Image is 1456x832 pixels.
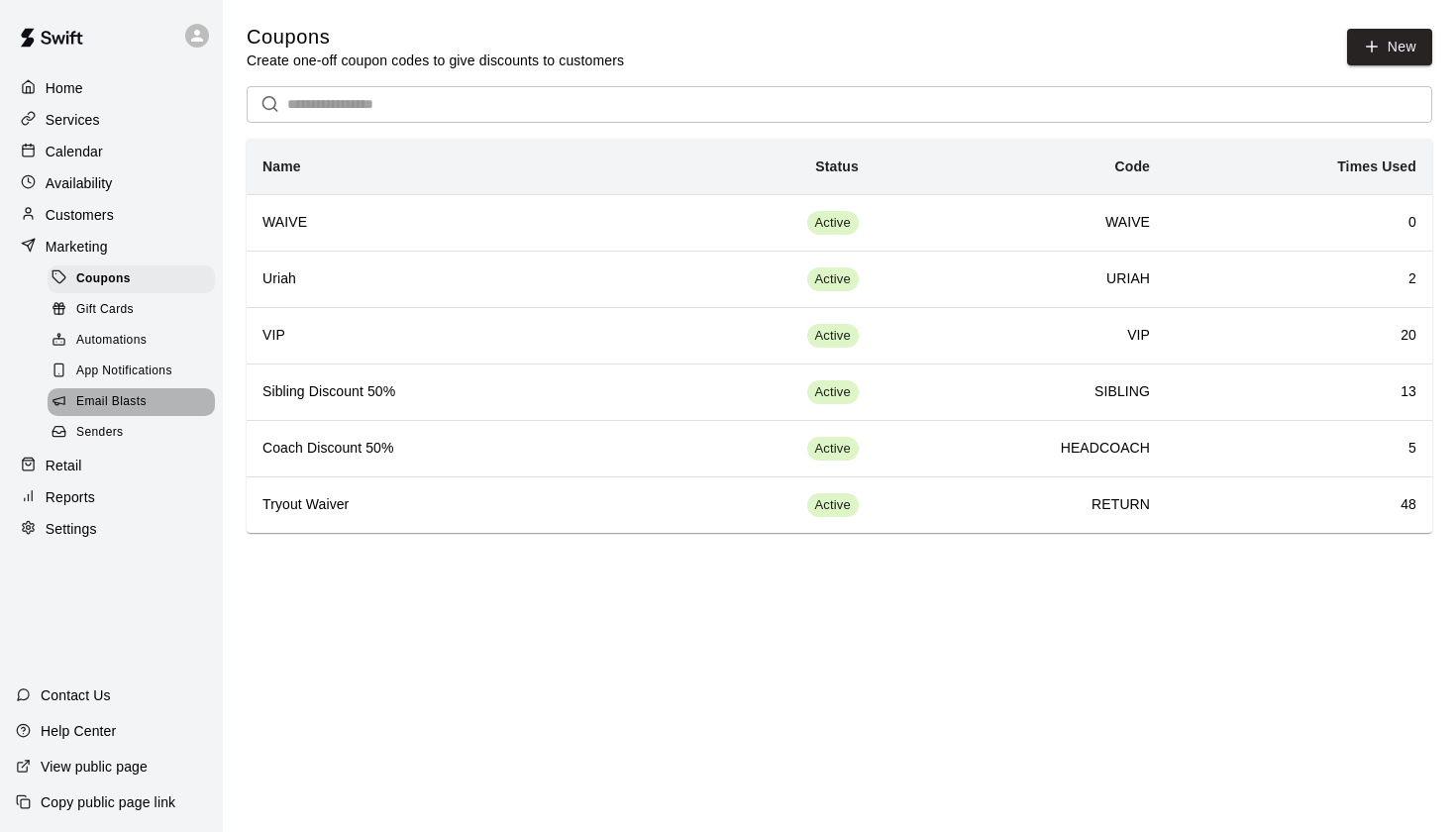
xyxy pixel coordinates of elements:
[48,358,215,385] div: App Notifications
[1182,212,1416,234] h6: 0
[16,105,207,135] a: Services
[16,482,207,512] a: Reports
[807,270,859,289] span: Active
[46,519,97,539] p: Settings
[807,440,859,459] span: Active
[48,418,223,449] a: Senders
[76,331,147,351] span: Automations
[262,325,627,347] h6: VIP
[41,721,116,741] p: Help Center
[247,24,624,51] h5: Coupons
[890,494,1150,516] h6: RETURN
[48,387,223,418] a: Email Blasts
[890,212,1150,234] h6: WAIVE
[1347,29,1432,65] button: New
[807,327,859,346] span: Active
[46,78,83,98] p: Home
[48,326,223,357] a: Automations
[46,487,95,507] p: Reports
[807,383,859,402] span: Active
[46,142,103,161] p: Calendar
[262,268,627,290] h6: Uriah
[48,419,215,447] div: Senders
[262,438,627,460] h6: Coach Discount 50%
[247,51,624,70] p: Create one-off coupon codes to give discounts to customers
[76,392,147,412] span: Email Blasts
[76,269,131,289] span: Coupons
[1182,325,1416,347] h6: 20
[48,296,215,324] div: Gift Cards
[16,73,207,103] a: Home
[262,212,627,234] h6: WAIVE
[46,110,100,130] p: Services
[46,173,113,193] p: Availability
[76,362,172,381] span: App Notifications
[16,451,207,480] a: Retail
[16,514,207,544] a: Settings
[76,300,134,320] span: Gift Cards
[890,268,1150,290] h6: URIAH
[16,168,207,198] a: Availability
[807,214,859,233] span: Active
[46,205,114,225] p: Customers
[16,200,207,230] a: Customers
[890,381,1150,403] h6: SIBLING
[46,456,82,475] p: Retail
[46,237,108,257] p: Marketing
[815,158,859,174] b: Status
[262,381,627,403] h6: Sibling Discount 50%
[48,294,223,325] a: Gift Cards
[41,792,175,812] p: Copy public page link
[1182,381,1416,403] h6: 13
[1337,158,1416,174] b: Times Used
[41,757,148,777] p: View public page
[76,423,124,443] span: Senders
[890,438,1150,460] h6: HEADCOACH
[48,263,223,294] a: Coupons
[807,496,859,515] span: Active
[1182,438,1416,460] h6: 5
[41,685,111,705] p: Contact Us
[1182,494,1416,516] h6: 48
[262,494,627,516] h6: Tryout Waiver
[890,325,1150,347] h6: VIP
[48,327,215,355] div: Automations
[262,158,301,174] b: Name
[1114,158,1150,174] b: Code
[16,232,207,261] a: Marketing
[16,137,207,166] a: Calendar
[48,357,223,387] a: App Notifications
[48,265,215,293] div: Coupons
[1182,268,1416,290] h6: 2
[247,139,1432,533] table: simple table
[48,388,215,416] div: Email Blasts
